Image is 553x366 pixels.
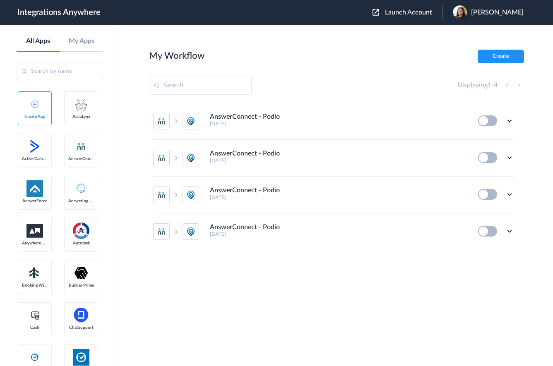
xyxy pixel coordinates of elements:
[22,241,48,246] span: Anywhere Works
[68,114,94,119] span: AccuLynx
[457,81,498,89] h4: Displaying -
[31,100,38,108] img: add-icon.svg
[210,113,280,121] h4: AnswerConnect - Podio
[73,180,89,197] img: Answering_service.png
[149,50,204,61] h2: My Workflow
[488,82,491,89] span: 1
[26,138,43,155] img: active-campaign-logo.svg
[22,283,48,288] span: Booking Widget
[73,222,89,239] img: autotask.png
[73,96,89,112] img: acculynx-logo.svg
[210,121,467,127] h5: [DATE]
[68,156,94,161] span: AnswerConnect
[149,77,252,95] input: Search
[210,187,280,194] h4: AnswerConnect - Podio
[385,9,432,16] span: Launch Account
[471,9,524,17] span: [PERSON_NAME]
[26,266,43,280] img: Setmore_Logo.svg
[17,62,103,80] input: Search by name
[68,325,94,330] span: ChatSupport
[73,349,89,366] img: Clio.jpg
[22,114,48,119] span: Create App
[26,224,43,238] img: aww.png
[76,141,86,151] img: answerconnect-logo.svg
[73,265,89,281] img: builder-prime-logo.svg
[210,150,280,158] h4: AnswerConnect - Podio
[494,82,498,89] span: 4
[68,283,94,288] span: Builder Prime
[60,37,103,45] a: My Apps
[478,50,524,63] button: Create
[210,231,467,237] h5: [DATE]
[22,156,48,161] span: Active Campaign
[17,7,101,17] h1: Integrations Anywhere
[17,37,60,45] a: All Apps
[210,158,467,163] h5: [DATE]
[373,9,379,16] img: launch-acct-icon.svg
[210,194,467,200] h5: [DATE]
[68,241,94,246] span: Autotask
[453,5,467,19] img: img-4367-4.jpg
[68,199,94,203] span: Answering Service
[30,352,40,362] img: clio-logo.svg
[373,9,442,17] button: Launch Account
[30,310,40,320] img: cash-logo.svg
[73,307,89,323] img: chatsupport-icon.svg
[22,325,48,330] span: Cash
[210,223,280,231] h4: AnswerConnect - Podio
[26,180,43,197] img: af-app-logo.svg
[22,199,48,203] span: AnswerForce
